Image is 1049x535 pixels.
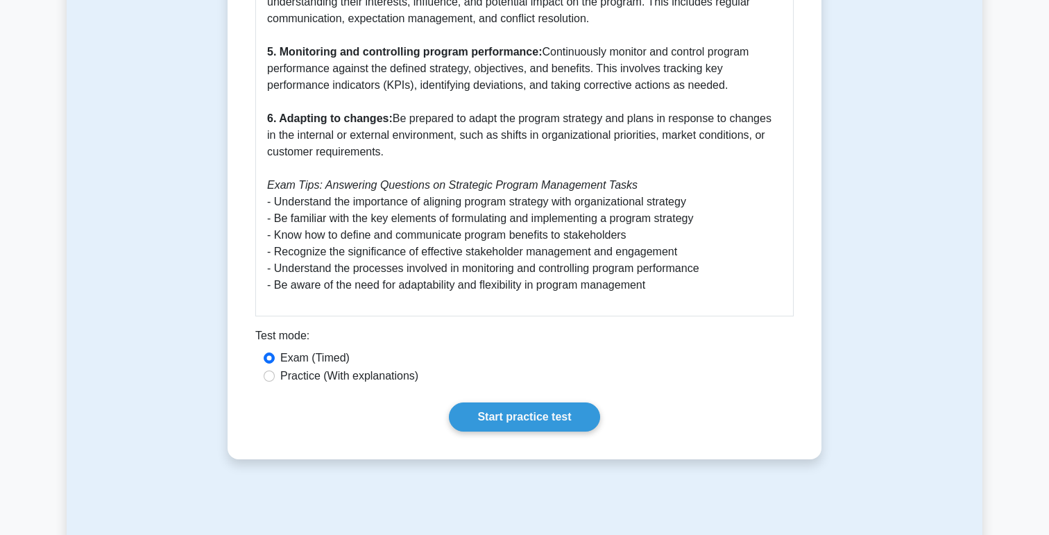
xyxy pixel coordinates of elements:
i: Exam Tips: Answering Questions on Strategic Program Management Tasks [267,179,638,191]
div: Test mode: [255,328,794,350]
a: Start practice test [449,402,599,432]
label: Exam (Timed) [280,350,350,366]
b: 5. Monitoring and controlling program performance: [267,46,542,58]
b: 6. Adapting to changes: [267,112,393,124]
label: Practice (With explanations) [280,368,418,384]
